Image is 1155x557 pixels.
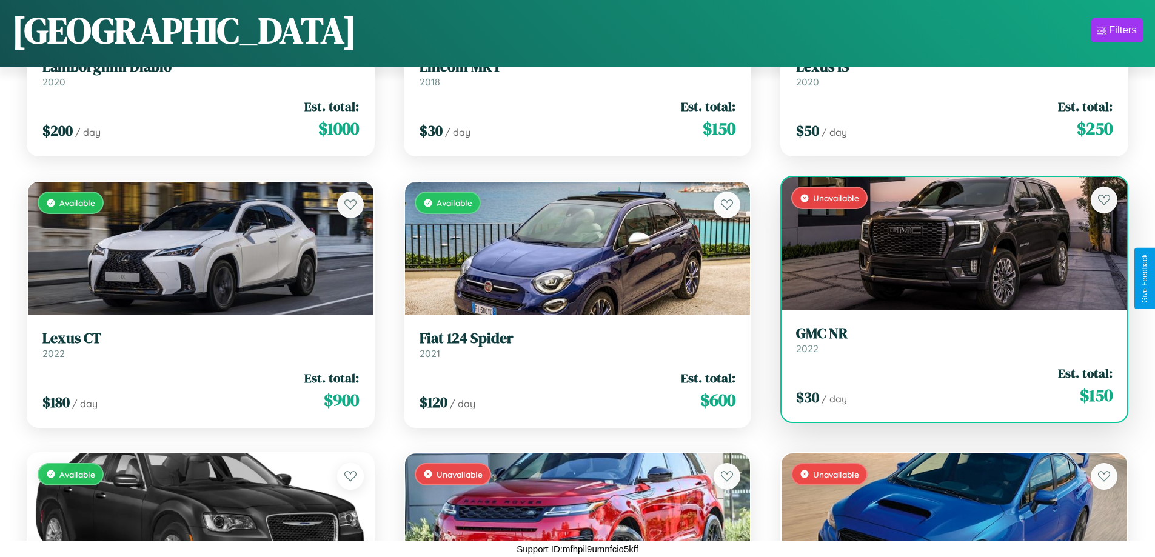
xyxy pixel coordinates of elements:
span: $ 200 [42,121,73,141]
a: GMC NR2022 [796,325,1113,355]
a: Lincoln MKT2018 [420,58,736,88]
span: Available [59,469,95,479]
span: / day [822,126,847,138]
span: 2020 [42,76,65,88]
a: Lexus CT2022 [42,330,359,359]
span: 2018 [420,76,440,88]
span: $ 30 [420,121,443,141]
a: Fiat 124 Spider2021 [420,330,736,359]
span: 2020 [796,76,819,88]
a: Lexus IS2020 [796,58,1113,88]
button: Filters [1091,18,1143,42]
h3: GMC NR [796,325,1113,342]
a: Lamborghini Diablo2020 [42,58,359,88]
h1: [GEOGRAPHIC_DATA] [12,5,357,55]
span: / day [72,398,98,410]
span: Est. total: [681,369,735,387]
span: Est. total: [681,98,735,115]
span: Est. total: [1058,364,1113,382]
h3: Lamborghini Diablo [42,58,359,76]
span: Available [59,198,95,208]
span: $ 1000 [318,116,359,141]
div: Give Feedback [1140,254,1149,303]
span: $ 50 [796,121,819,141]
h3: Lincoln MKT [420,58,736,76]
span: $ 150 [1080,383,1113,407]
span: / day [75,126,101,138]
span: 2022 [796,342,819,355]
h3: Fiat 124 Spider [420,330,736,347]
span: Unavailable [813,469,859,479]
span: 2021 [420,347,440,359]
div: Filters [1109,24,1137,36]
h3: Lexus IS [796,58,1113,76]
span: Unavailable [437,469,483,479]
span: Unavailable [813,193,859,203]
p: Support ID: mfhpil9umnfcio5kff [517,541,638,557]
span: Est. total: [1058,98,1113,115]
span: Est. total: [304,98,359,115]
span: $ 120 [420,392,447,412]
span: Est. total: [304,369,359,387]
span: $ 600 [700,388,735,412]
span: / day [445,126,470,138]
span: / day [450,398,475,410]
span: / day [822,393,847,405]
span: Available [437,198,472,208]
span: $ 30 [796,387,819,407]
span: $ 900 [324,388,359,412]
span: $ 180 [42,392,70,412]
span: $ 150 [703,116,735,141]
h3: Lexus CT [42,330,359,347]
span: 2022 [42,347,65,359]
span: $ 250 [1077,116,1113,141]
